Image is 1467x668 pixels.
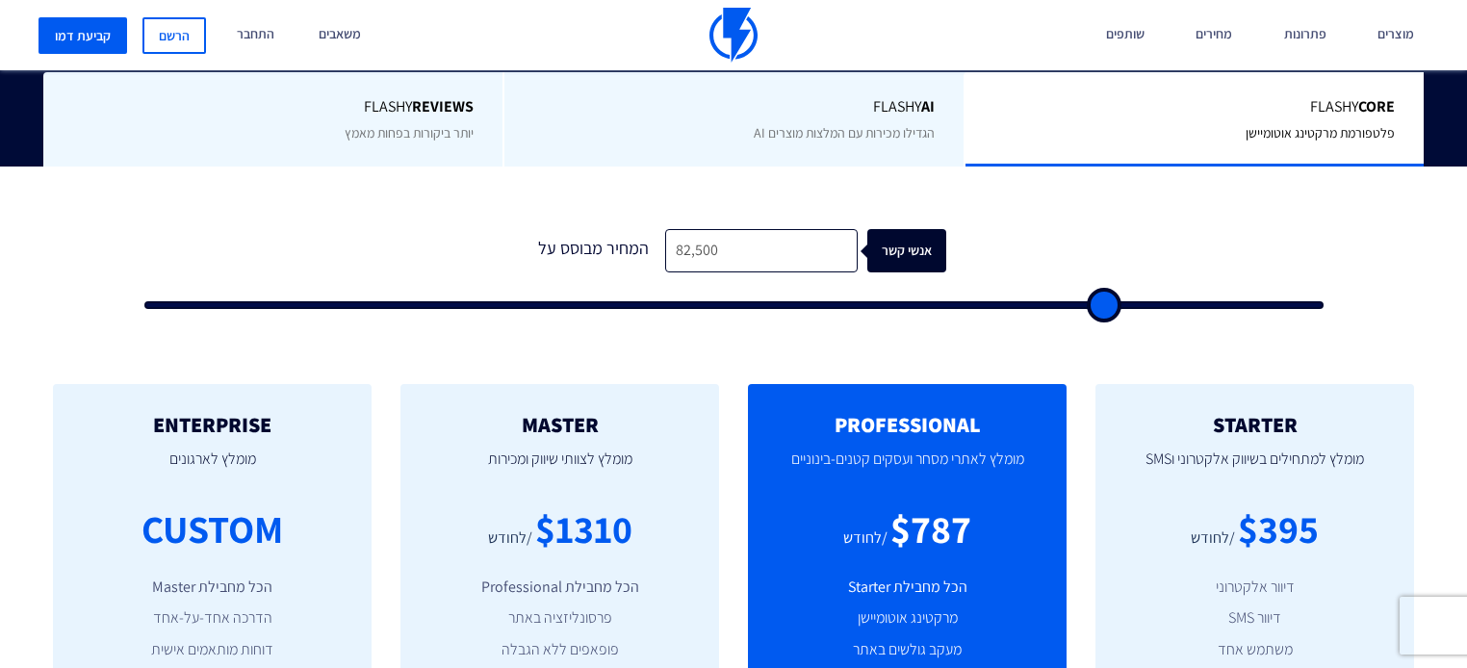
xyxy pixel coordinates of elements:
[72,96,475,118] span: Flashy
[1124,639,1385,661] li: משתמש אחד
[429,436,690,501] p: מומלץ לצוותי שיווק ומכירות
[82,436,343,501] p: מומלץ לארגונים
[777,607,1038,629] li: מרקטינג אוטומיישן
[429,413,690,436] h2: MASTER
[1124,607,1385,629] li: דיוור SMS
[521,229,665,272] div: המחיר מבוסס על
[754,124,935,141] span: הגדילו מכירות עם המלצות מוצרים AI
[39,17,127,54] a: קביעת דמו
[890,501,971,556] div: $787
[921,96,935,116] b: AI
[1358,96,1395,116] b: Core
[994,96,1395,118] span: Flashy
[412,96,474,116] b: REVIEWS
[142,17,206,54] a: הרשם
[777,436,1038,501] p: מומלץ לאתרי מסחר ועסקים קטנים-בינוניים
[488,527,532,550] div: /לחודש
[535,501,632,556] div: $1310
[345,124,474,141] span: יותר ביקורות בפחות מאמץ
[1124,413,1385,436] h2: STARTER
[82,607,343,629] li: הדרכה אחד-על-אחד
[429,577,690,599] li: הכל מחבילת Professional
[1124,577,1385,599] li: דיוור אלקטרוני
[533,96,934,118] span: Flashy
[843,527,888,550] div: /לחודש
[82,639,343,661] li: דוחות מותאמים אישית
[777,413,1038,436] h2: PROFESSIONAL
[1191,527,1235,550] div: /לחודש
[1238,501,1319,556] div: $395
[1246,124,1395,141] span: פלטפורמת מרקטינג אוטומיישן
[82,413,343,436] h2: ENTERPRISE
[429,639,690,661] li: פופאפים ללא הגבלה
[142,501,283,556] div: CUSTOM
[777,577,1038,599] li: הכל מחבילת Starter
[777,639,1038,661] li: מעקב גולשים באתר
[82,577,343,599] li: הכל מחבילת Master
[877,229,956,272] div: אנשי קשר
[429,607,690,629] li: פרסונליזציה באתר
[1124,436,1385,501] p: מומלץ למתחילים בשיווק אלקטרוני וSMS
